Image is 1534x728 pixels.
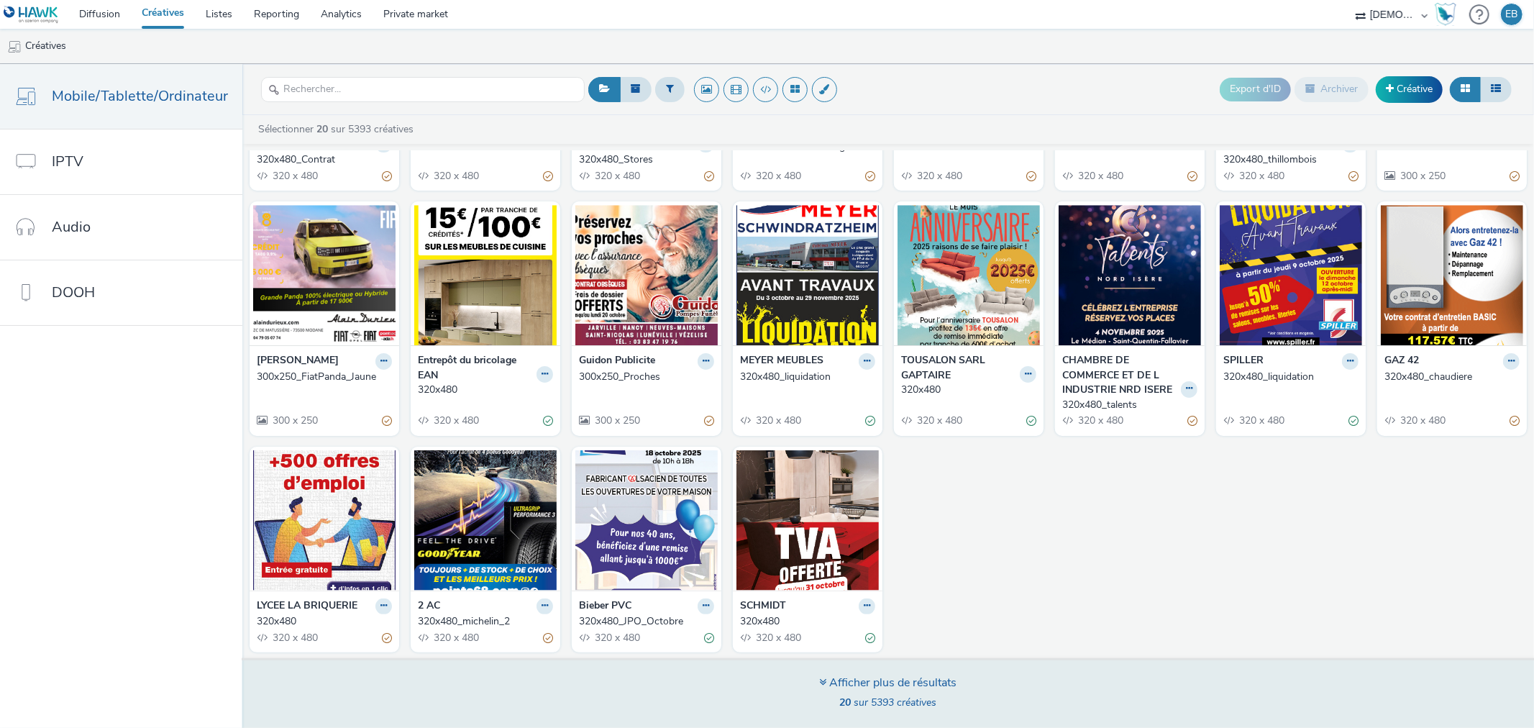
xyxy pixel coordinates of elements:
[1187,168,1197,183] div: Partiellement valide
[754,414,801,427] span: 320 x 480
[418,614,547,629] div: 320x480_michelin_2
[52,151,83,172] span: IPTV
[901,383,1036,397] a: 320x480
[432,631,479,645] span: 320 x 480
[257,614,392,629] a: 320x480
[1506,4,1518,25] div: EB
[579,614,708,629] div: 320x480_JPO_Octobre
[740,370,869,384] div: 320x480_liquidation
[418,599,440,615] strong: 2 AC
[840,696,852,709] strong: 20
[1062,398,1197,412] a: 320x480_talents
[1220,78,1291,101] button: Export d'ID
[898,205,1040,345] img: 320x480 visual
[257,614,386,629] div: 320x480
[382,630,392,645] div: Partiellement valide
[704,630,714,645] div: Valide
[740,614,869,629] div: 320x480
[579,370,708,384] div: 300x250_Proches
[1077,414,1123,427] span: 320 x 480
[840,696,937,709] span: sur 5393 créatives
[579,370,714,384] a: 300x250_Proches
[257,599,357,615] strong: LYCEE LA BRIQUERIE
[418,383,553,397] a: 320x480
[52,282,95,303] span: DOOH
[52,217,91,237] span: Audio
[901,383,1031,397] div: 320x480
[257,153,386,167] div: 320x480_Contrat
[1238,169,1284,183] span: 320 x 480
[1187,414,1197,429] div: Partiellement valide
[593,414,640,427] span: 300 x 250
[432,169,479,183] span: 320 x 480
[271,169,318,183] span: 320 x 480
[736,450,879,591] img: 320x480 visual
[575,205,718,345] img: 300x250_Proches visual
[593,169,640,183] span: 320 x 480
[257,370,392,384] a: 300x250_FiatPanda_Jaune
[1399,169,1446,183] span: 300 x 250
[257,122,419,136] a: Sélectionner sur 5393 créatives
[740,614,875,629] a: 320x480
[1376,76,1443,102] a: Créative
[1223,353,1264,370] strong: SPILLER
[257,353,339,370] strong: [PERSON_NAME]
[1220,205,1362,345] img: 320x480_liquidation visual
[1381,205,1523,345] img: 320x480_chaudiere visual
[1510,168,1520,183] div: Partiellement valide
[579,153,708,167] div: 320x480_Stores
[271,414,318,427] span: 300 x 250
[4,6,59,24] img: undefined Logo
[316,122,328,136] strong: 20
[704,168,714,183] div: Partiellement valide
[916,169,962,183] span: 320 x 480
[740,370,875,384] a: 320x480_liquidation
[432,414,479,427] span: 320 x 480
[579,599,631,615] strong: Bieber PVC
[740,599,786,615] strong: SCHMIDT
[1348,414,1359,429] div: Valide
[414,450,557,591] img: 320x480_michelin_2 visual
[1399,414,1446,427] span: 320 x 480
[257,370,386,384] div: 300x250_FiatPanda_Jaune
[754,631,801,645] span: 320 x 480
[1059,205,1201,345] img: 320x480_talents visual
[261,77,585,102] input: Rechercher...
[865,168,875,183] div: Partiellement valide
[1062,353,1177,397] strong: CHAMBRE DE COMMERCE ET DE L INDUSTRIE NRD ISERE
[382,414,392,429] div: Partiellement valide
[418,353,533,383] strong: Entrepôt du bricolage EAN
[382,168,392,183] div: Partiellement valide
[418,383,547,397] div: 320x480
[1480,77,1512,101] button: Liste
[1238,414,1284,427] span: 320 x 480
[820,675,957,691] div: Afficher plus de résultats
[754,169,801,183] span: 320 x 480
[1295,77,1369,101] button: Archiver
[865,414,875,429] div: Valide
[740,353,823,370] strong: MEYER MEUBLES
[1348,168,1359,183] div: Partiellement valide
[1384,370,1514,384] div: 320x480_chaudiere
[543,630,553,645] div: Partiellement valide
[271,631,318,645] span: 320 x 480
[1435,3,1456,26] div: Hawk Academy
[1384,353,1419,370] strong: GAZ 42
[52,86,228,106] span: Mobile/Tablette/Ordinateur
[414,205,557,345] img: 320x480 visual
[1435,3,1462,26] a: Hawk Academy
[1384,370,1520,384] a: 320x480_chaudiere
[736,205,879,345] img: 320x480_liquidation visual
[593,631,640,645] span: 320 x 480
[257,153,392,167] a: 320x480_Contrat
[1062,398,1192,412] div: 320x480_talents
[253,450,396,591] img: 320x480 visual
[916,414,962,427] span: 320 x 480
[865,630,875,645] div: Valide
[704,414,714,429] div: Partiellement valide
[579,614,714,629] a: 320x480_JPO_Octobre
[1223,370,1353,384] div: 320x480_liquidation
[1223,153,1359,167] a: 320x480_thillombois
[1026,168,1036,183] div: Partiellement valide
[1026,414,1036,429] div: Valide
